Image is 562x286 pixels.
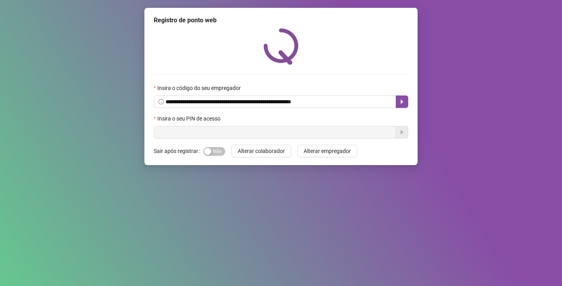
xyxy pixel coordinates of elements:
[238,147,285,155] span: Alterar colaborador
[297,145,357,157] button: Alterar empregador
[154,16,408,25] div: Registro de ponto web
[154,84,246,92] label: Insira o código do seu empregador
[154,114,226,123] label: Insira o seu PIN de acesso
[231,145,291,157] button: Alterar colaborador
[399,99,405,105] span: caret-right
[158,99,164,104] span: info-circle
[304,147,351,155] span: Alterar empregador
[154,145,203,157] label: Sair após registrar
[263,28,299,65] img: QRPoint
